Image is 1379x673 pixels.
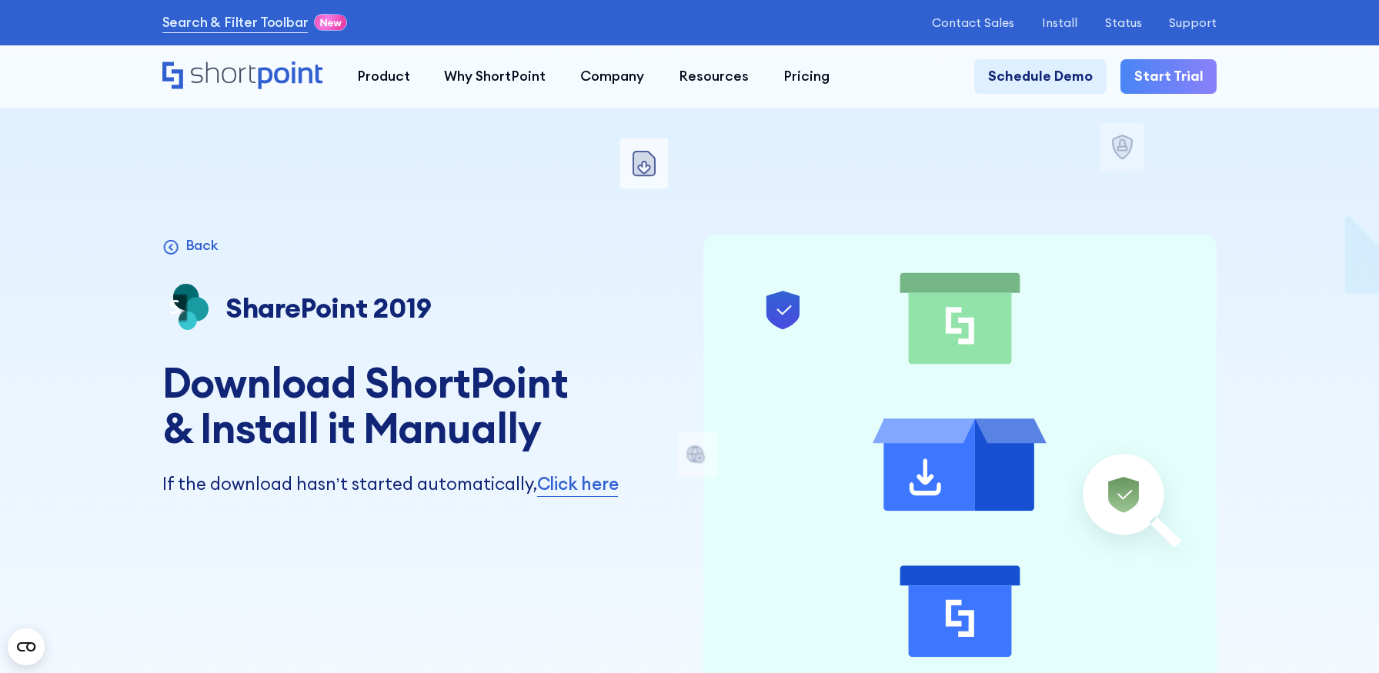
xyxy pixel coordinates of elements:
a: Why ShortPoint [427,59,563,94]
a: Resources [662,59,766,94]
p: Back [185,235,218,256]
iframe: Chat Widget [1302,599,1379,673]
div: Resources [679,66,749,87]
div: Why ShortPoint [444,66,546,87]
a: Contact Sales [932,15,1014,29]
p: SharePoint 2019 [225,292,432,325]
a: Click here [537,471,619,498]
a: Install [1042,15,1077,29]
h1: Download ShortPoint & Install it Manually [162,360,676,451]
a: Product [339,59,427,94]
a: Schedule Demo [974,59,1107,94]
div: Company [580,66,644,87]
div: Product [357,66,410,87]
div: Pricing [783,66,830,87]
a: Home [162,62,322,92]
a: Support [1169,15,1217,29]
a: Company [563,59,662,94]
p: If the download hasn’t started automatically, [162,471,676,498]
a: Back [162,235,218,256]
button: Open CMP widget [8,628,45,665]
a: Search & Filter Toolbar [162,12,309,33]
a: Status [1105,15,1142,29]
a: Pricing [766,59,846,94]
a: Start Trial [1120,59,1217,94]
